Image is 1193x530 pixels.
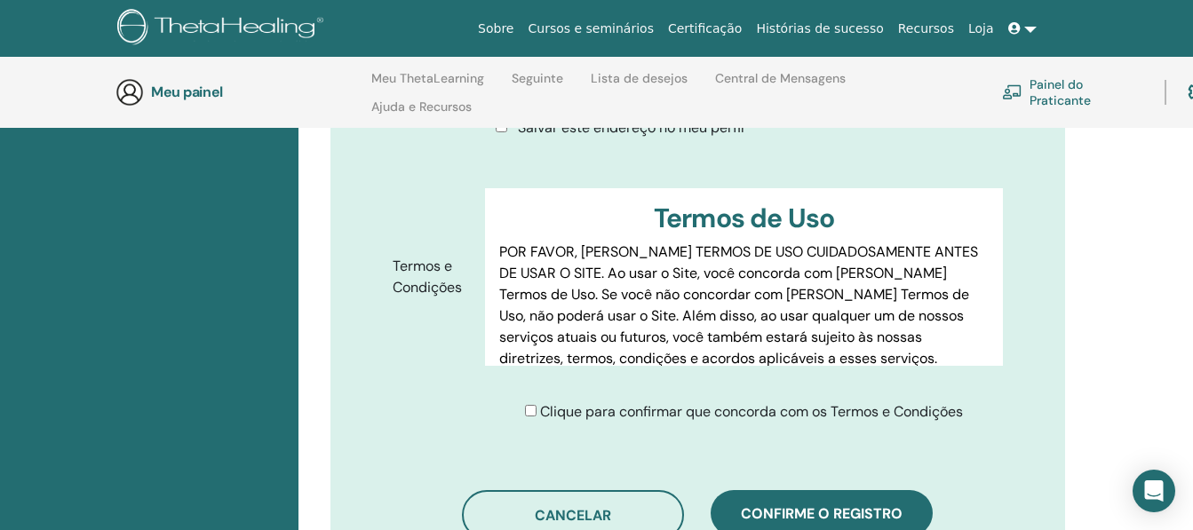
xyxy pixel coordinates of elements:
[535,506,611,525] span: Cancelar
[151,83,329,100] h3: Meu painel
[1133,470,1175,512] div: Abra o Intercom Messenger
[1002,84,1022,99] img: chalkboard-teacher.svg
[379,249,486,305] label: Termos e Condições
[715,71,846,99] a: Central de Mensagens
[512,71,563,99] a: Seguinte
[961,12,1001,45] a: Loja
[371,99,472,128] a: Ajuda e Recursos
[521,12,660,45] a: Cursos e seminários
[540,402,963,421] span: Clique para confirmar que concorda com os Termos e Condições
[115,78,144,107] img: generic-user-icon.jpg
[741,504,903,523] span: Confirme o registro
[371,71,484,99] a: Meu ThetaLearning
[499,241,989,433] p: POR FAVOR, [PERSON_NAME] TERMOS DE USO CUIDADOSAMENTE ANTES DE USAR O SITE. Ao usar o Site, você ...
[891,12,961,45] a: Recursos
[661,12,749,45] a: Certificação
[499,202,989,234] h3: Termos de Uso
[1030,76,1143,108] font: Painel do Praticante
[749,12,890,45] a: Histórias de sucesso
[591,71,688,99] a: Lista de desejos
[471,12,521,45] a: Sobre
[117,9,330,49] img: logo.png
[1002,73,1143,112] a: Painel do Praticante
[518,118,744,137] span: Salvar este endereço no meu perfil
